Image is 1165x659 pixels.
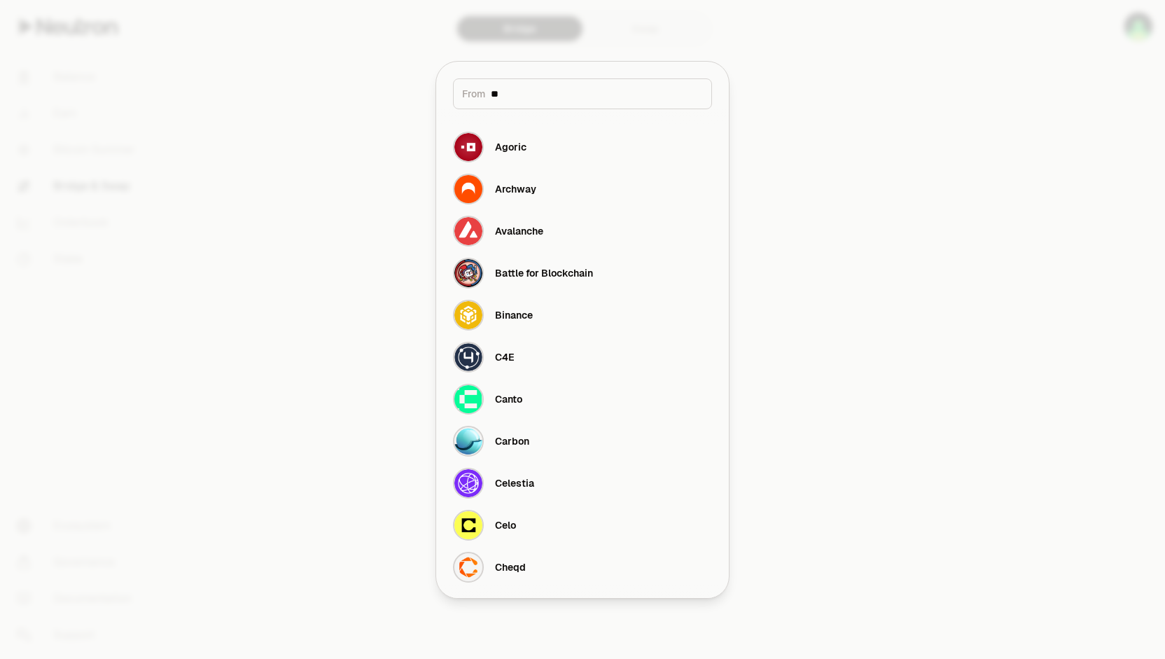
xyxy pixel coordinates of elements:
[445,294,720,336] button: Binance LogoBinance
[495,140,526,154] div: Agoric
[454,469,482,497] img: Celestia Logo
[445,168,720,210] button: Archway LogoArchway
[445,462,720,504] button: Celestia LogoCelestia
[454,259,482,287] img: Battle for Blockchain Logo
[454,427,482,455] img: Carbon Logo
[454,175,482,203] img: Archway Logo
[445,336,720,378] button: C4E LogoC4E
[495,434,529,448] div: Carbon
[495,266,593,280] div: Battle for Blockchain
[495,392,522,406] div: Canto
[495,308,533,322] div: Binance
[495,476,534,490] div: Celestia
[495,518,516,532] div: Celo
[454,217,482,245] img: Avalanche Logo
[445,546,720,588] button: Cheqd LogoCheqd
[454,553,482,581] img: Cheqd Logo
[454,595,482,623] img: Chihuahua Logo
[445,252,720,294] button: Battle for Blockchain LogoBattle for Blockchain
[445,420,720,462] button: Carbon LogoCarbon
[445,210,720,252] button: Avalanche LogoAvalanche
[495,224,543,238] div: Avalanche
[495,350,515,364] div: C4E
[454,511,482,539] img: Celo Logo
[462,87,485,101] span: From
[445,126,720,168] button: Agoric LogoAgoric
[454,385,482,413] img: Canto Logo
[445,588,720,630] button: Chihuahua Logo
[445,378,720,420] button: Canto LogoCanto
[454,343,482,371] img: C4E Logo
[454,133,482,161] img: Agoric Logo
[495,182,536,196] div: Archway
[495,560,526,574] div: Cheqd
[454,301,482,329] img: Binance Logo
[445,504,720,546] button: Celo LogoCelo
